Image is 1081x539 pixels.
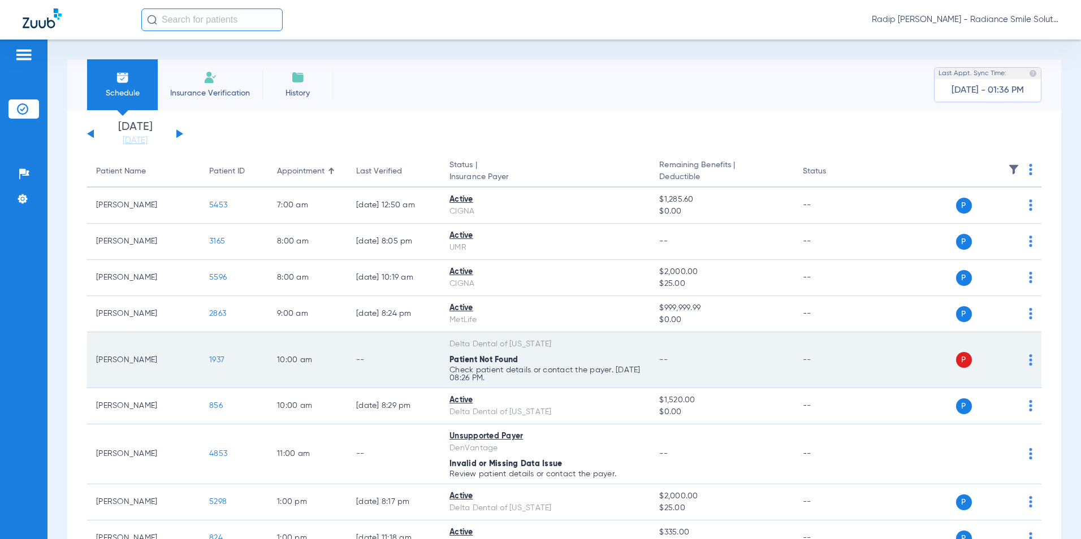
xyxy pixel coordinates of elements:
[23,8,62,28] img: Zuub Logo
[268,224,347,260] td: 8:00 AM
[659,450,668,458] span: --
[659,206,784,218] span: $0.00
[1029,236,1032,247] img: group-dot-blue.svg
[347,424,440,484] td: --
[1024,485,1081,539] iframe: Chat Widget
[1029,69,1037,77] img: last sync help info
[268,484,347,520] td: 1:00 PM
[659,502,784,514] span: $25.00
[939,68,1006,79] span: Last Appt. Sync Time:
[440,156,650,188] th: Status |
[15,48,33,62] img: hamburger-icon
[956,398,972,414] span: P
[87,260,200,296] td: [PERSON_NAME]
[956,234,972,250] span: P
[277,166,325,177] div: Appointment
[347,188,440,224] td: [DATE] 12:50 AM
[449,406,641,418] div: Delta Dental of [US_STATE]
[794,156,870,188] th: Status
[96,166,191,177] div: Patient Name
[449,302,641,314] div: Active
[449,527,641,538] div: Active
[794,296,870,332] td: --
[347,296,440,332] td: [DATE] 8:24 PM
[794,260,870,296] td: --
[650,156,793,188] th: Remaining Benefits |
[956,198,972,214] span: P
[1029,308,1032,319] img: group-dot-blue.svg
[449,460,562,468] span: Invalid or Missing Data Issue
[449,490,641,502] div: Active
[1029,199,1032,211] img: group-dot-blue.svg
[101,135,169,146] a: [DATE]
[659,302,784,314] span: $999,999.99
[87,388,200,424] td: [PERSON_NAME]
[87,424,200,484] td: [PERSON_NAME]
[1029,272,1032,283] img: group-dot-blue.svg
[449,171,641,183] span: Insurance Payer
[449,206,641,218] div: CIGNA
[794,188,870,224] td: --
[209,201,227,209] span: 5453
[147,15,157,25] img: Search Icon
[449,502,641,514] div: Delta Dental of [US_STATE]
[449,194,641,206] div: Active
[449,431,641,442] div: Unsupported Payer
[209,356,224,364] span: 1937
[449,470,641,478] p: Review patient details or contact the payer.
[659,394,784,406] span: $1,520.00
[268,188,347,224] td: 7:00 AM
[96,88,149,99] span: Schedule
[87,332,200,388] td: [PERSON_NAME]
[449,442,641,454] div: DenVantage
[449,314,641,326] div: MetLife
[659,171,784,183] span: Deductible
[659,356,668,364] span: --
[268,296,347,332] td: 9:00 AM
[356,166,431,177] div: Last Verified
[268,332,347,388] td: 10:00 AM
[141,8,283,31] input: Search for patients
[268,260,347,296] td: 8:00 AM
[794,224,870,260] td: --
[872,14,1058,25] span: Radip [PERSON_NAME] - Radiance Smile Solutions
[347,484,440,520] td: [DATE] 8:17 PM
[1029,448,1032,459] img: group-dot-blue.svg
[956,270,972,286] span: P
[209,166,245,177] div: Patient ID
[449,278,641,290] div: CIGNA
[268,424,347,484] td: 11:00 AM
[449,242,641,254] div: UMR
[794,388,870,424] td: --
[356,166,402,177] div: Last Verified
[209,310,226,318] span: 2863
[659,406,784,418] span: $0.00
[209,166,259,177] div: Patient ID
[1008,164,1019,175] img: filter.svg
[209,498,227,506] span: 5298
[347,388,440,424] td: [DATE] 8:29 PM
[87,484,200,520] td: [PERSON_NAME]
[87,188,200,224] td: [PERSON_NAME]
[449,266,641,278] div: Active
[659,314,784,326] span: $0.00
[1029,400,1032,411] img: group-dot-blue.svg
[659,237,668,245] span: --
[449,356,518,364] span: Patient Not Found
[659,527,784,538] span: $335.00
[659,278,784,290] span: $25.00
[794,424,870,484] td: --
[659,490,784,502] span: $2,000.00
[209,237,225,245] span: 3165
[659,266,784,278] span: $2,000.00
[1029,164,1032,175] img: group-dot-blue.svg
[268,388,347,424] td: 10:00 AM
[347,260,440,296] td: [DATE] 10:19 AM
[347,224,440,260] td: [DATE] 8:05 PM
[794,484,870,520] td: --
[794,332,870,388] td: --
[101,121,169,146] li: [DATE]
[449,230,641,242] div: Active
[956,494,972,510] span: P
